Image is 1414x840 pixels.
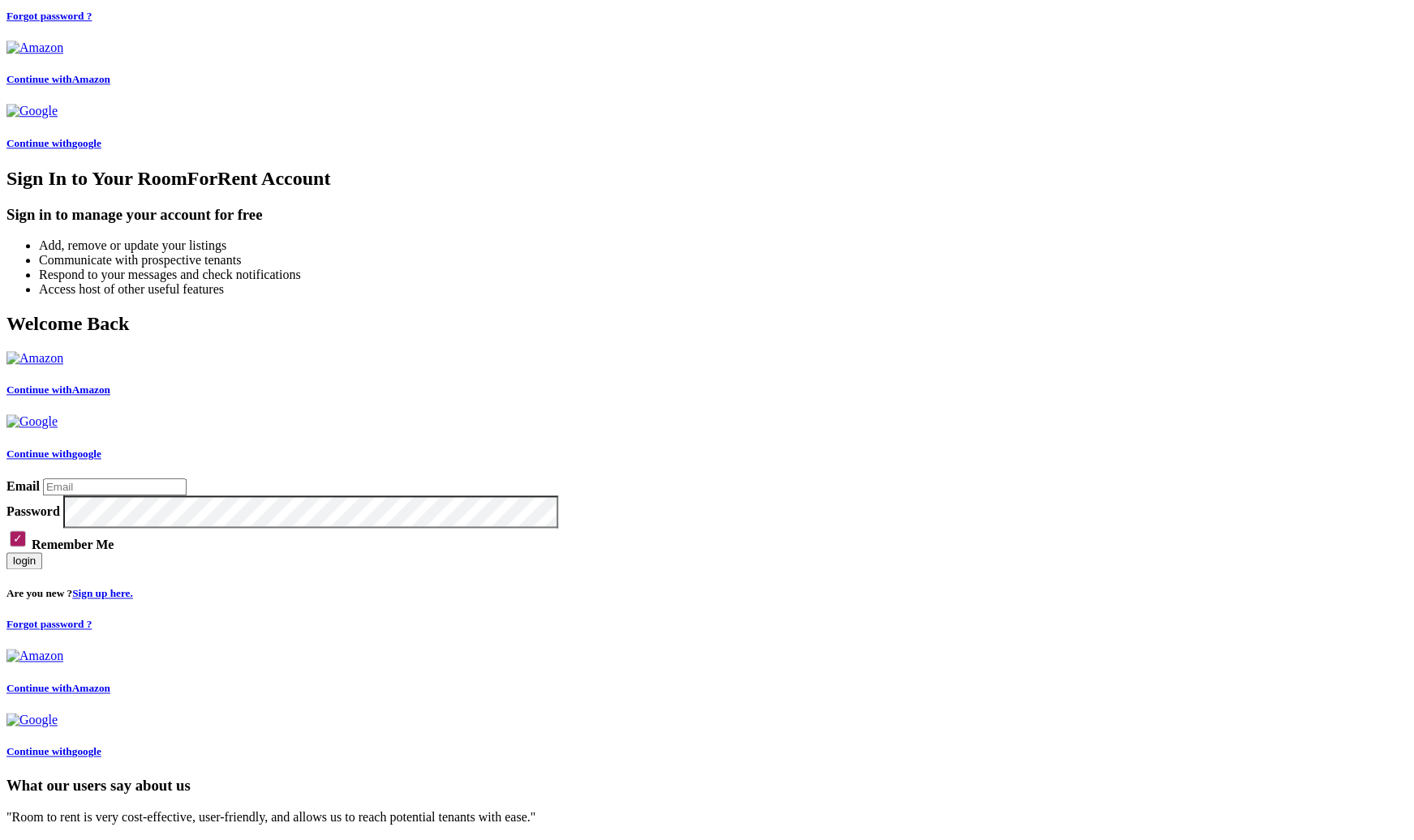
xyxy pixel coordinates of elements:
[72,587,133,599] a: Sign up here.
[6,649,1408,694] a: Continue withAmazon
[6,552,42,569] input: login
[6,682,1408,695] h5: Amazon
[6,41,1408,86] a: Continue withAmazon
[39,253,1408,268] li: Communicate with prospective tenants
[39,268,1408,282] li: Respond to your messages and check notifications
[6,504,60,517] label: Password
[39,282,1408,297] li: Access host of other useful features
[6,682,72,694] span: Continue with
[6,384,1408,396] h5: Amazon
[6,713,58,727] img: Google
[6,713,1408,758] a: Continue withgoogle
[6,10,92,22] a: Forgot password ?
[6,448,1408,461] h5: google
[6,313,1408,335] h2: Welcome Back
[6,73,72,85] span: Continue with
[6,137,72,149] span: Continue with
[6,448,72,460] span: Continue with
[6,104,58,118] img: Google
[6,351,63,366] img: Amazon
[6,776,1408,794] h3: What our users say about us
[6,587,1408,600] h5: Are you new ?
[6,745,1408,758] h5: google
[6,384,72,396] span: Continue with
[6,649,63,663] img: Amazon
[6,104,1408,149] a: Continue withgoogle
[6,206,1408,224] h3: Sign in to manage your account for free
[6,73,1408,86] h5: Amazon
[6,414,1408,460] a: Continue withgoogle
[6,479,40,493] label: Email
[6,351,1408,396] a: Continue withAmazon
[6,618,92,630] a: Forgot password ?
[39,238,1408,253] li: Add, remove or update your listings
[6,137,1408,150] h5: google
[6,809,1408,824] p: "Room to rent is very cost-effective, user-friendly, and allows us to reach potential tenants wit...
[32,538,114,551] label: Remember Me
[43,478,187,495] input: Email
[6,414,58,429] img: Google
[6,41,63,55] img: Amazon
[6,745,72,757] span: Continue with
[6,168,1408,190] h1: Sign In to Your RoomForRent Account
